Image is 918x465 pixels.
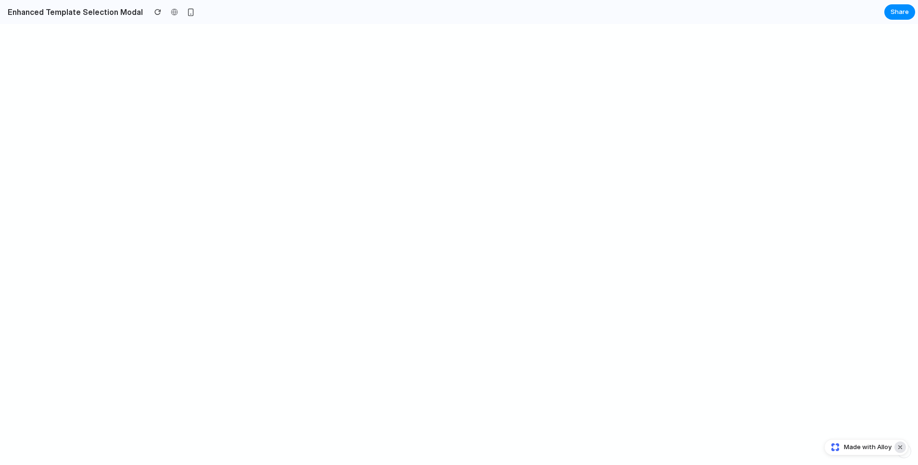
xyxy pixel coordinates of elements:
[844,442,892,452] span: Made with Alloy
[825,442,892,452] a: Made with Alloy
[894,441,906,453] button: Dismiss watermark
[891,7,909,17] span: Share
[4,6,143,18] h2: Enhanced Template Selection Modal
[884,4,915,20] button: Share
